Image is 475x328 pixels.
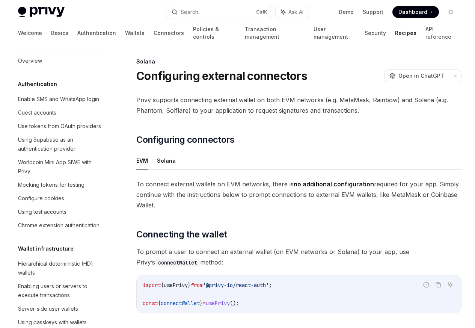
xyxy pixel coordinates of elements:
span: Ask AI [288,8,303,16]
span: Dashboard [398,8,427,16]
span: } [200,300,203,307]
div: Use tokens from OAuth providers [18,122,101,131]
button: Solana [157,152,176,169]
span: To prompt a user to connect an external wallet (on EVM networks or Solana) to your app, use Privy... [136,246,461,268]
div: Configure cookies [18,194,64,203]
div: Chrome extension authentication [18,221,100,230]
button: Ask AI [445,280,455,290]
code: connectWallet [155,258,200,267]
a: Worldcoin Mini App SIWE with Privy [12,156,108,178]
span: import [143,282,161,289]
a: Security [365,24,386,42]
div: Mocking tokens for testing [18,180,84,189]
span: Connecting the wallet [136,228,227,240]
span: (); [230,300,239,307]
a: Chrome extension authentication [12,219,108,232]
a: Transaction management [245,24,304,42]
div: Solana [136,58,461,65]
div: Using passkeys with wallets [18,318,87,327]
a: Demo [339,8,354,16]
button: Report incorrect code [421,280,431,290]
div: Guest accounts [18,108,56,117]
div: Overview [18,56,42,65]
span: Ctrl K [256,9,267,15]
a: Support [363,8,383,16]
a: Guest accounts [12,106,108,119]
span: ; [269,282,272,289]
span: from [191,282,203,289]
div: Worldcoin Mini App SIWE with Privy [18,158,104,176]
div: Search... [181,8,202,17]
span: connectWallet [161,300,200,307]
span: = [203,300,206,307]
a: Dashboard [392,6,439,18]
a: Wallets [125,24,145,42]
div: Server-side user wallets [18,304,78,313]
a: User management [314,24,356,42]
div: Enabling users or servers to execute transactions [18,282,104,300]
a: Configure cookies [12,192,108,205]
span: usePrivy [164,282,188,289]
a: Hierarchical deterministic (HD) wallets [12,257,108,280]
button: Ask AI [276,5,309,19]
span: To connect external wallets on EVM networks, there is required for your app. Simply continue with... [136,179,461,210]
a: Enabling users or servers to execute transactions [12,280,108,302]
h1: Configuring external connectors [136,69,307,83]
div: Using test accounts [18,207,66,216]
a: Using test accounts [12,205,108,219]
span: const [143,300,158,307]
div: Using Supabase as an authentication provider [18,135,104,153]
a: Using Supabase as an authentication provider [12,133,108,156]
button: EVM [136,152,148,169]
a: API reference [425,24,457,42]
a: Recipes [395,24,416,42]
button: Open in ChatGPT [385,70,449,82]
button: Toggle dark mode [445,6,457,18]
a: Connectors [154,24,184,42]
strong: no additional configuration [294,180,374,188]
button: Search...CtrlK [166,5,272,19]
span: } [188,282,191,289]
span: Privy supports connecting external wallet on both EVM networks (e.g. MetaMask, Rainbow) and Solan... [136,95,461,116]
span: Open in ChatGPT [398,72,444,80]
button: Copy the contents from the code block [433,280,443,290]
span: usePrivy [206,300,230,307]
span: '@privy-io/react-auth' [203,282,269,289]
a: Use tokens from OAuth providers [12,119,108,133]
a: Basics [51,24,68,42]
a: Mocking tokens for testing [12,178,108,192]
div: Enable SMS and WhatsApp login [18,95,99,104]
span: Configuring connectors [136,134,234,146]
a: Policies & controls [193,24,236,42]
a: Enable SMS and WhatsApp login [12,92,108,106]
a: Overview [12,54,108,68]
h5: Wallet infrastructure [18,244,74,253]
h5: Authentication [18,80,57,89]
a: Authentication [77,24,116,42]
a: Server-side user wallets [12,302,108,316]
div: Hierarchical deterministic (HD) wallets [18,259,104,277]
span: { [158,300,161,307]
a: Welcome [18,24,42,42]
span: { [161,282,164,289]
img: light logo [18,7,65,17]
